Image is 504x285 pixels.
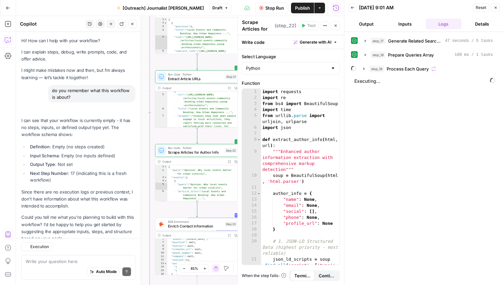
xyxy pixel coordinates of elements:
[164,176,167,179] span: Toggle code folding, rows 3 through 38
[361,50,497,60] button: 180 ms / 1 tasks
[255,3,288,13] button: Stop Run
[348,19,384,29] button: Output
[30,153,59,158] strong: Input Schema
[162,12,224,16] div: Output
[155,93,167,107] div: 5
[209,4,231,12] button: Draft
[242,214,261,220] div: 16
[28,170,135,183] li: : 17 (indicating this is a fresh workflow)
[388,52,434,58] span: Prepare Queries Array
[369,66,384,72] span: step_19
[265,5,284,11] span: Stop Run
[242,238,261,256] div: 20
[123,5,204,11] span: [Outreach] Journalist [PERSON_NAME]
[242,185,261,191] div: 11
[387,19,423,29] button: Inputs
[155,144,239,202] div: Run Code · PythonScrape Articles for Author InfoStep 22Output{ "query":"Opinion: Why local events...
[155,50,167,78] div: 6
[155,258,167,262] div: 12
[319,272,335,279] span: Continue
[242,220,261,226] div: 17
[242,95,261,101] div: 2
[388,38,442,44] span: Generate Related Search Queries
[155,114,167,132] div: 7
[162,233,224,237] div: Output
[159,221,164,227] img: pda2t1ka3kbvydj0uf1ytxpc9563
[291,38,340,47] button: Generate with AI
[155,241,167,244] div: 7
[164,18,167,21] span: Toggle code folding, rows 1 through 80
[155,269,167,272] div: 15
[242,80,340,86] label: Function
[30,171,68,176] strong: Next Step Number
[155,251,167,255] div: 10
[196,202,198,217] g: Edge from step_22 to step_23
[155,165,167,169] div: 1
[168,72,223,76] span: Run Code · Python
[473,3,489,12] button: Reset
[162,159,224,164] div: Output
[164,179,167,183] span: Toggle code folding, rows 4 through 13
[242,197,261,203] div: 13
[464,19,500,29] button: Details
[21,117,135,138] p: I can see that your workflow is currently empty - it has no steps, inputs, or defined output type...
[371,38,385,44] span: step_17
[291,3,314,13] button: Publish
[476,5,486,11] span: Reset
[225,74,237,79] div: Step 21
[21,37,135,44] p: Hi! How can I help with your workflow?
[30,144,50,149] strong: Definition
[164,262,167,265] span: Toggle code folding, rows 13 through 16
[257,137,261,143] span: Toggle code folding, rows 8 through 202
[257,191,261,197] span: Toggle code folding, rows 12 through 18
[242,149,261,173] div: 9
[155,18,167,21] div: 1
[191,266,198,271] span: 81%
[155,35,167,49] div: 5
[242,53,340,60] label: Select Language
[155,183,167,190] div: 5
[352,76,497,86] span: Executing...
[295,5,310,11] span: Publish
[155,272,167,276] div: 16
[28,152,135,159] li: : Empty (no inputs defined)
[371,52,385,58] span: step_18
[242,173,261,185] div: 10
[196,128,198,143] g: Edge from step_21 to step_22
[87,267,120,276] button: Auto Mode
[298,21,319,30] button: Test
[225,222,237,227] div: Step 23
[48,85,135,102] div: do you remember what this workflow is about?
[155,237,167,241] div: 6
[155,179,167,183] div: 4
[455,52,493,58] span: 180 ms / 1 tasks
[168,146,223,150] span: Run Code · Python
[387,66,429,72] span: Process Each Query
[164,21,167,25] span: Toggle code folding, rows 2 through 15
[155,21,167,25] div: 2
[155,244,167,248] div: 8
[242,209,261,214] div: 15
[155,248,167,251] div: 9
[155,255,167,258] div: 11
[21,214,135,242] p: Could you tell me what you're planning to build with this workflow? I'd be happy to help you get ...
[168,219,223,224] span: B2B Enrichment
[225,148,237,153] div: Step 22
[212,5,222,11] span: Draft
[168,76,223,81] span: Extract Article URLs
[155,107,167,114] div: 6
[155,169,167,176] div: 2
[155,70,239,128] div: Run Code · PythonExtract Article URLsStep 21Output { "url":"[URL][DOMAIN_NAME] /articles/local-ev...
[113,3,208,13] button: [Outreach] Journalist [PERSON_NAME]
[445,38,493,44] span: 47 seconds / 5 tasks
[242,203,261,209] div: 14
[155,25,167,29] div: 3
[30,244,49,250] span: Execution
[162,86,224,90] div: Output
[242,125,261,131] div: 6
[21,189,135,210] p: Since there are no execution logs or previous context, I don't have information about what this w...
[96,269,117,275] span: Auto Mode
[155,218,239,275] div: B2B EnrichmentEnrich Contact InformationStep 23Output "domain":"[DOMAIN_NAME]", "position": null,...
[242,191,261,197] div: 12
[426,19,462,29] button: Logs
